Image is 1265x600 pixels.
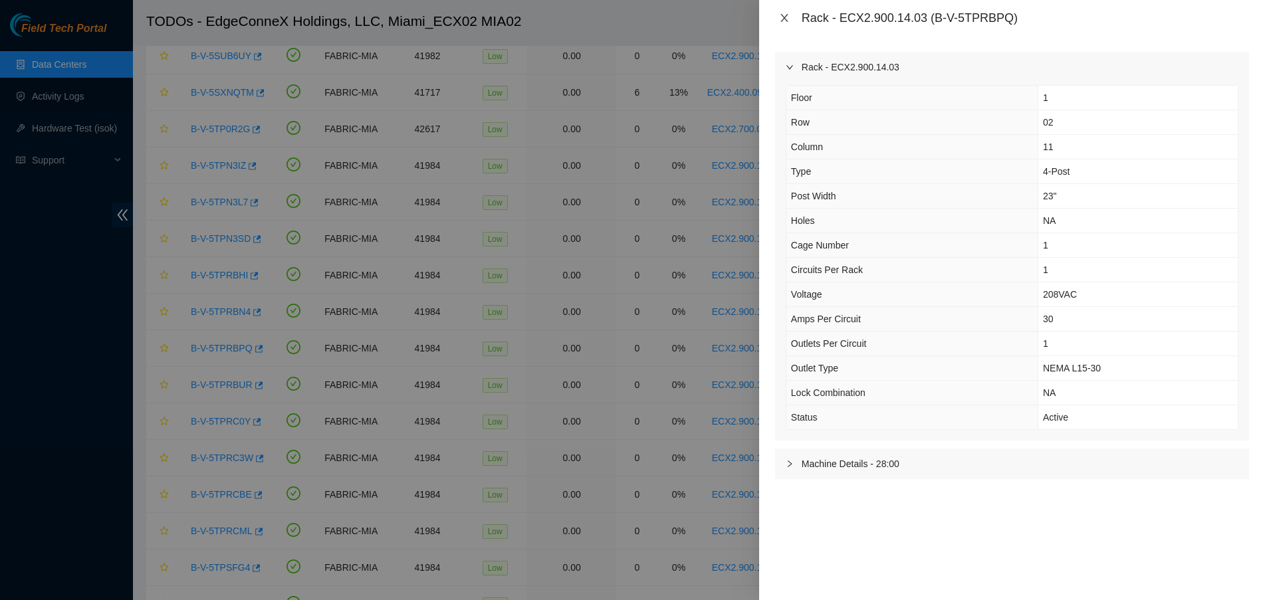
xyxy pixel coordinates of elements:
[791,117,810,128] span: Row
[1043,314,1054,324] span: 30
[791,215,815,226] span: Holes
[1043,215,1056,226] span: NA
[1043,363,1101,373] span: NEMA L15-30
[791,142,823,152] span: Column
[786,63,794,71] span: right
[791,191,836,201] span: Post Width
[791,338,867,349] span: Outlets Per Circuit
[1043,117,1054,128] span: 02
[1043,264,1048,275] span: 1
[791,289,822,300] span: Voltage
[786,460,794,468] span: right
[1043,142,1054,152] span: 11
[802,11,1249,25] div: Rack - ECX2.900.14.03 (B-V-5TPRBPQ)
[775,449,1249,479] div: Machine Details - 28:00
[791,387,865,398] span: Lock Combination
[775,52,1249,82] div: Rack - ECX2.900.14.03
[1043,412,1068,423] span: Active
[1043,387,1056,398] span: NA
[1043,338,1048,349] span: 1
[779,13,790,23] span: close
[791,264,863,275] span: Circuits Per Rack
[791,363,838,373] span: Outlet Type
[791,314,861,324] span: Amps Per Circuit
[1043,191,1057,201] span: 23"
[1043,92,1048,103] span: 1
[791,412,818,423] span: Status
[1043,166,1070,177] span: 4-Post
[775,12,794,25] button: Close
[791,240,849,250] span: Cage Number
[1043,289,1077,300] span: 208VAC
[1043,240,1048,250] span: 1
[791,166,811,177] span: Type
[791,92,812,103] span: Floor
